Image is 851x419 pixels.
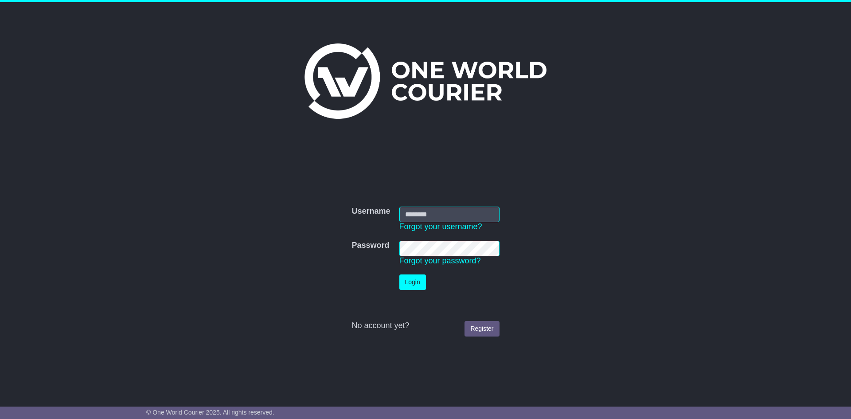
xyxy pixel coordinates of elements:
button: Login [399,274,426,290]
img: One World [304,43,547,119]
a: Forgot your username? [399,222,482,231]
div: No account yet? [351,321,499,331]
label: Username [351,207,390,216]
a: Forgot your password? [399,256,481,265]
span: © One World Courier 2025. All rights reserved. [146,409,274,416]
label: Password [351,241,389,251]
a: Register [465,321,499,337]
